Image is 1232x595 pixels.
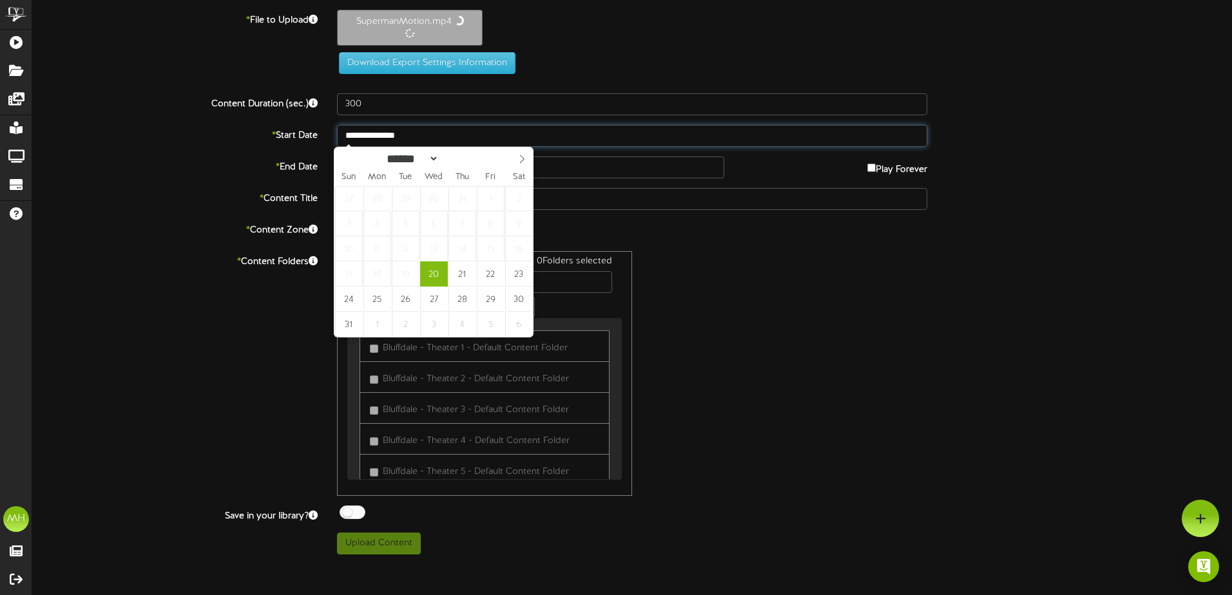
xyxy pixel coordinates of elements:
[439,152,485,165] input: Year
[477,211,505,236] span: August 8, 2025
[505,261,533,287] span: August 23, 2025
[335,236,363,261] span: August 10, 2025
[476,173,505,182] span: Fri
[392,211,419,236] span: August 5, 2025
[448,261,476,287] span: August 21, 2025
[335,312,363,337] span: August 31, 2025
[23,93,327,111] label: Content Duration (sec.)
[3,506,29,532] div: MH
[420,211,448,236] span: August 6, 2025
[335,287,363,312] span: August 24, 2025
[363,287,391,312] span: August 25, 2025
[363,173,391,182] span: Mon
[867,156,927,176] label: Play Forever
[339,52,515,74] button: Download Export Settings Information
[419,173,448,182] span: Wed
[337,533,421,554] button: Upload Content
[383,405,569,415] span: Bluffdale - Theater 3 - Default Content Folder
[335,211,363,236] span: August 3, 2025
[370,437,378,446] input: Bluffdale - Theater 4 - Default Content Folder
[23,125,327,142] label: Start Date
[477,261,505,287] span: August 22, 2025
[23,251,327,269] label: Content Folders
[370,468,378,477] input: Bluffdale - Theater 5 - Default Content Folder
[505,211,533,236] span: August 9, 2025
[383,436,570,446] span: Bluffdale - Theater 4 - Default Content Folder
[448,211,476,236] span: August 7, 2025
[505,186,533,211] span: August 2, 2025
[370,375,378,384] input: Bluffdale - Theater 2 - Default Content Folder
[420,287,448,312] span: August 27, 2025
[391,173,419,182] span: Tue
[383,374,569,384] span: Bluffdale - Theater 2 - Default Content Folder
[477,236,505,261] span: August 15, 2025
[477,287,505,312] span: August 29, 2025
[505,173,533,182] span: Sat
[392,186,419,211] span: July 29, 2025
[420,186,448,211] span: July 30, 2025
[335,261,363,287] span: August 17, 2025
[363,236,391,261] span: August 11, 2025
[505,287,533,312] span: August 30, 2025
[392,287,419,312] span: August 26, 2025
[363,186,391,211] span: July 28, 2025
[370,406,378,415] input: Bluffdale - Theater 3 - Default Content Folder
[363,312,391,337] span: September 1, 2025
[477,186,505,211] span: August 1, 2025
[332,58,515,68] a: Download Export Settings Information
[23,505,327,523] label: Save in your library?
[23,156,327,174] label: End Date
[23,188,327,205] label: Content Title
[420,261,448,287] span: August 20, 2025
[448,236,476,261] span: August 14, 2025
[383,467,569,477] span: Bluffdale - Theater 5 - Default Content Folder
[477,312,505,337] span: September 5, 2025
[23,220,327,237] label: Content Zone
[363,211,391,236] span: August 4, 2025
[334,173,363,182] span: Sun
[335,186,363,211] span: July 27, 2025
[420,312,448,337] span: September 3, 2025
[448,287,476,312] span: August 28, 2025
[1188,551,1219,582] div: Open Intercom Messenger
[867,164,876,172] input: Play Forever
[370,345,378,353] input: Bluffdale - Theater 1 - Default Content Folder
[337,188,927,210] input: Title of this Content
[23,10,327,27] label: File to Upload
[392,236,419,261] span: August 12, 2025
[505,236,533,261] span: August 16, 2025
[505,312,533,337] span: September 6, 2025
[448,186,476,211] span: July 31, 2025
[383,343,568,353] span: Bluffdale - Theater 1 - Default Content Folder
[392,261,419,287] span: August 19, 2025
[448,173,476,182] span: Thu
[392,312,419,337] span: September 2, 2025
[363,261,391,287] span: August 18, 2025
[448,312,476,337] span: September 4, 2025
[420,236,448,261] span: August 13, 2025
